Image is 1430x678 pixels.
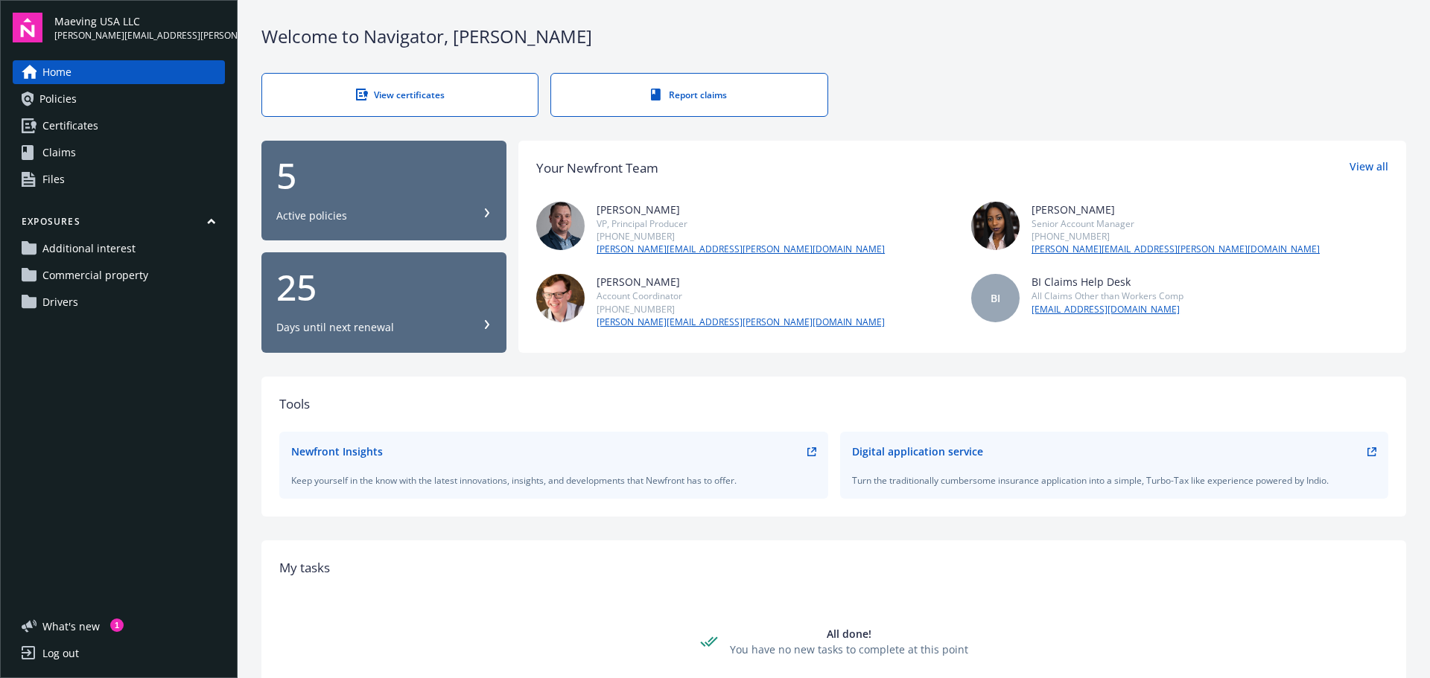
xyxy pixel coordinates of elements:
span: Policies [39,87,77,111]
div: [PERSON_NAME] [597,202,885,217]
div: Tools [279,394,1388,414]
span: [PERSON_NAME][EMAIL_ADDRESS][PERSON_NAME][DOMAIN_NAME] [54,29,225,42]
div: 5 [276,158,492,194]
div: Keep yourself in the know with the latest innovations, insights, and developments that Newfront h... [291,474,816,487]
span: Drivers [42,290,78,314]
img: photo [971,202,1020,250]
button: What's new1 [13,618,124,634]
div: All done! [730,626,968,642]
span: Commercial property [42,263,148,287]
a: Report claims [550,73,827,117]
div: [PHONE_NUMBER] [597,303,885,316]
a: View all [1350,159,1388,178]
div: All Claims Other than Workers Comp [1032,290,1183,302]
div: Your Newfront Team [536,159,658,178]
a: Files [13,167,225,191]
a: [PERSON_NAME][EMAIL_ADDRESS][PERSON_NAME][DOMAIN_NAME] [597,243,885,256]
a: View certificates [261,73,538,117]
span: Additional interest [42,237,136,260]
span: What ' s new [42,618,100,634]
img: photo [536,202,585,250]
a: Additional interest [13,237,225,260]
img: photo [536,274,585,322]
div: You have no new tasks to complete at this point [730,642,968,657]
a: [PERSON_NAME][EMAIL_ADDRESS][PERSON_NAME][DOMAIN_NAME] [1032,243,1320,256]
img: navigator-logo.svg [13,13,42,42]
div: 1 [110,618,124,632]
a: Claims [13,141,225,164]
div: View certificates [292,89,508,101]
span: Home [42,60,71,84]
a: [PERSON_NAME][EMAIL_ADDRESS][PERSON_NAME][DOMAIN_NAME] [597,316,885,329]
div: Report claims [581,89,797,101]
span: BI [991,290,1000,306]
span: Files [42,167,65,191]
button: Exposures [13,215,225,234]
div: Welcome to Navigator , [PERSON_NAME] [261,24,1406,49]
a: Home [13,60,225,84]
div: [PHONE_NUMBER] [1032,230,1320,243]
div: [PERSON_NAME] [1032,202,1320,217]
div: BI Claims Help Desk [1032,274,1183,290]
div: VP, Principal Producer [597,217,885,230]
div: Turn the traditionally cumbersome insurance application into a simple, Turbo-Tax like experience ... [852,474,1377,487]
span: Certificates [42,114,98,138]
a: Drivers [13,290,225,314]
div: [PERSON_NAME] [597,274,885,290]
button: 5Active policies [261,141,506,241]
div: [PHONE_NUMBER] [597,230,885,243]
div: Senior Account Manager [1032,217,1320,230]
span: Maeving USA LLC [54,13,225,29]
div: Active policies [276,208,347,223]
div: Account Coordinator [597,290,885,302]
button: 25Days until next renewal [261,252,506,353]
a: Policies [13,87,225,111]
div: Days until next renewal [276,320,394,335]
div: Log out [42,642,79,665]
a: [EMAIL_ADDRESS][DOMAIN_NAME] [1032,303,1183,316]
a: Commercial property [13,263,225,287]
div: Digital application service [852,444,983,459]
span: Claims [42,141,76,164]
div: 25 [276,269,492,305]
a: Certificates [13,114,225,138]
button: Maeving USA LLC[PERSON_NAME][EMAIL_ADDRESS][PERSON_NAME][DOMAIN_NAME] [54,13,225,42]
div: Newfront Insights [291,444,383,459]
div: My tasks [279,558,1388,578]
